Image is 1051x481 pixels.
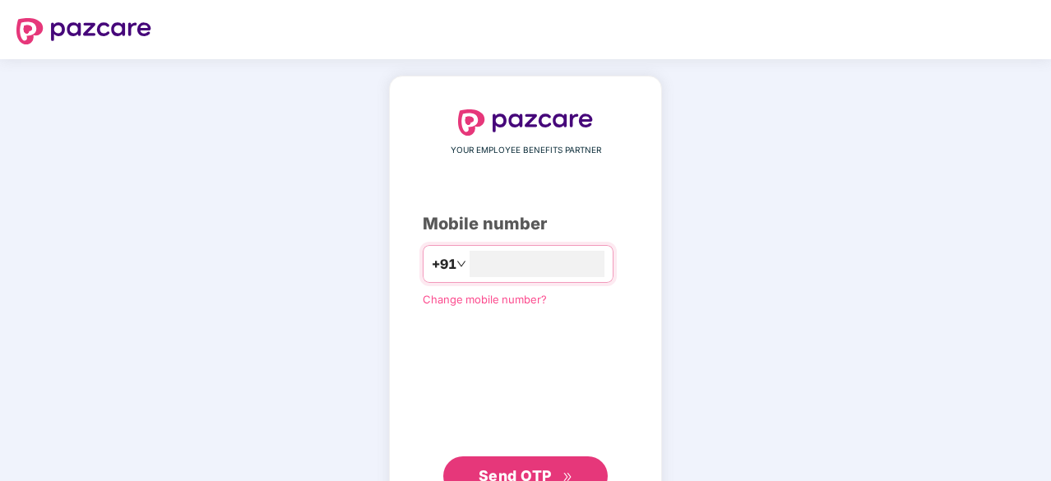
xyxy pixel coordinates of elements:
img: logo [458,109,593,136]
span: +91 [432,254,456,275]
a: Change mobile number? [423,293,547,306]
span: YOUR EMPLOYEE BENEFITS PARTNER [451,144,601,157]
div: Mobile number [423,211,628,237]
img: logo [16,18,151,44]
span: down [456,259,466,269]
